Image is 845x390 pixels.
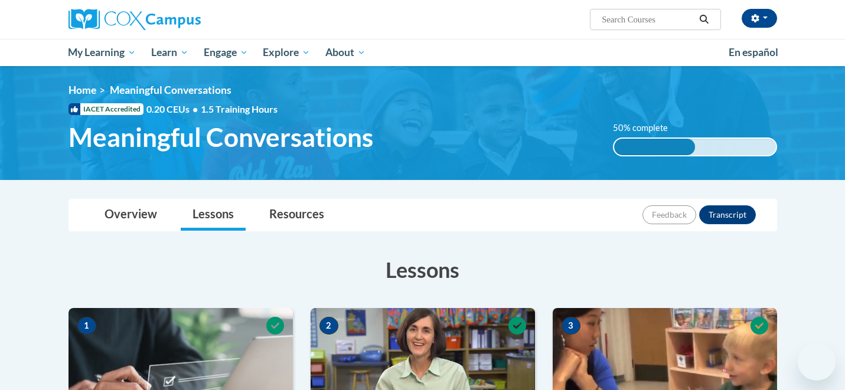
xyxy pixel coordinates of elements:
[695,12,713,27] button: Search
[325,45,366,60] span: About
[742,9,777,28] button: Account Settings
[51,39,795,66] div: Main menu
[196,39,256,66] a: Engage
[613,122,681,135] label: 50% complete
[146,103,201,116] span: 0.20 CEUs
[257,199,336,231] a: Resources
[319,317,338,335] span: 2
[68,84,96,96] a: Home
[61,39,144,66] a: My Learning
[318,39,373,66] a: About
[699,205,756,224] button: Transcript
[68,45,136,60] span: My Learning
[143,39,196,66] a: Learn
[204,45,248,60] span: Engage
[68,122,373,153] span: Meaningful Conversations
[562,317,580,335] span: 3
[68,9,293,30] a: Cox Campus
[77,317,96,335] span: 1
[201,103,278,114] span: 1.5 Training Hours
[798,343,836,381] iframe: Button to launch messaging window
[729,46,778,58] span: En español
[642,205,696,224] button: Feedback
[151,45,188,60] span: Learn
[614,139,695,155] div: 50% complete
[255,39,318,66] a: Explore
[68,9,201,30] img: Cox Campus
[263,45,310,60] span: Explore
[721,40,786,65] a: En español
[181,199,246,231] a: Lessons
[68,255,777,284] h3: Lessons
[110,84,231,96] span: Meaningful Conversations
[68,103,143,115] span: IACET Accredited
[193,103,198,114] span: •
[601,12,695,27] input: Search Courses
[93,199,169,231] a: Overview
